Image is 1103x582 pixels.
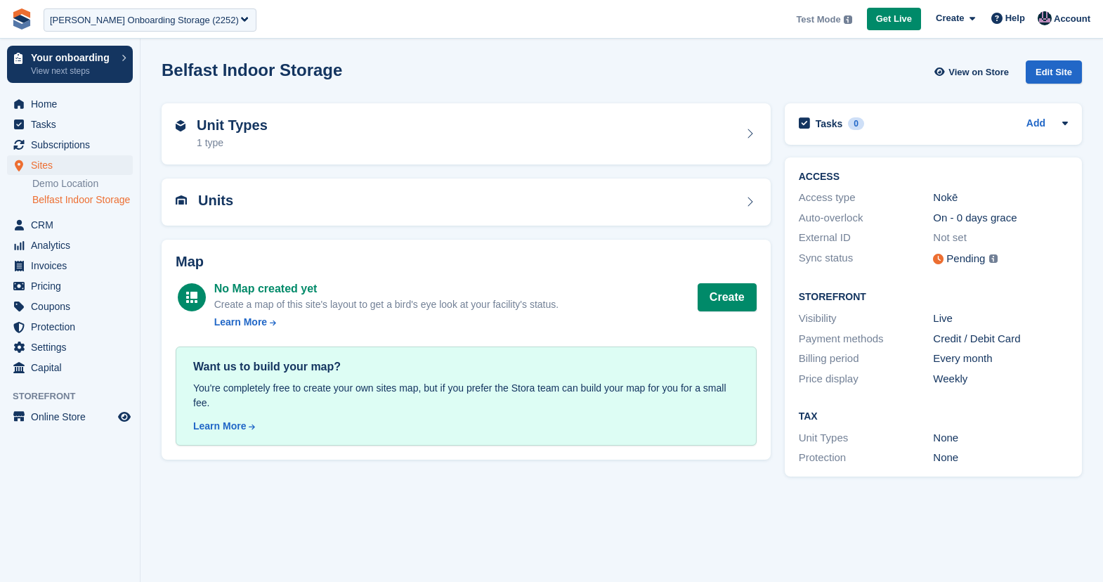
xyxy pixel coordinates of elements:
span: View on Store [948,65,1009,79]
a: menu [7,155,133,175]
div: None [933,450,1068,466]
span: Create [936,11,964,25]
a: Units [162,179,771,226]
div: 0 [848,117,864,130]
a: menu [7,358,133,377]
div: Want us to build your map? [193,358,739,375]
button: Create [698,283,757,311]
div: On - 0 days grace [933,210,1068,226]
div: Learn More [214,315,267,330]
span: Tasks [31,115,115,134]
a: menu [7,235,133,255]
span: CRM [31,215,115,235]
a: menu [7,317,133,337]
div: Live [933,311,1068,327]
h2: Unit Types [197,117,268,134]
a: menu [7,115,133,134]
div: [PERSON_NAME] Onboarding Storage (2252) [50,13,239,27]
span: Invoices [31,256,115,276]
span: Capital [31,358,115,377]
img: unit-type-icn-2b2737a686de81e16bb02015468b77c625bbabd49415b5ef34ead5e3b44a266d.svg [176,120,185,131]
img: Oliver Bruce [1038,11,1052,25]
a: menu [7,297,133,316]
a: View on Store [932,60,1014,84]
div: Create a map of this site's layout to get a bird's eye look at your facility's status. [214,297,559,312]
a: Unit Types 1 type [162,103,771,165]
img: unit-icn-7be61d7bf1b0ce9d3e12c5938cc71ed9869f7b940bace4675aadf7bd6d80202e.svg [176,195,187,205]
img: map-icn-white-8b231986280072e83805622d3debb4903e2986e43859118e7b4002611c8ef794.svg [186,292,197,303]
a: Preview store [116,408,133,425]
span: Analytics [31,235,115,255]
a: menu [7,276,133,296]
span: Protection [31,317,115,337]
div: Weekly [933,371,1068,387]
div: Sync status [799,250,934,268]
a: menu [7,256,133,276]
img: icon-info-grey-7440780725fd019a000dd9b08b2336e03edf1995a4989e88bcd33f0948082b44.svg [989,254,998,263]
a: Add [1026,116,1045,132]
div: Access type [799,190,934,206]
div: Not set [933,230,1068,246]
a: Learn More [193,419,739,434]
span: Settings [31,337,115,357]
span: Test Mode [796,13,840,27]
div: Every month [933,351,1068,367]
h2: Storefront [799,292,1068,303]
div: Nokē [933,190,1068,206]
div: Price display [799,371,934,387]
a: Demo Location [32,177,133,190]
div: Auto-overlock [799,210,934,226]
span: Help [1005,11,1025,25]
div: You're completely free to create your own sites map, but if you prefer the Stora team can build y... [193,381,739,410]
span: Sites [31,155,115,175]
span: Storefront [13,389,140,403]
a: Get Live [867,8,921,31]
p: View next steps [31,65,115,77]
span: Pricing [31,276,115,296]
span: Online Store [31,407,115,427]
a: menu [7,337,133,357]
div: Learn More [193,419,246,434]
div: Credit / Debit Card [933,331,1068,347]
div: No Map created yet [214,280,559,297]
div: Visibility [799,311,934,327]
div: None [933,430,1068,446]
p: Your onboarding [31,53,115,63]
h2: Tasks [816,117,843,130]
h2: Units [198,193,233,209]
a: menu [7,215,133,235]
div: Pending [946,251,985,267]
div: Payment methods [799,331,934,347]
h2: Tax [799,411,1068,422]
a: menu [7,407,133,427]
div: Protection [799,450,934,466]
h2: ACCESS [799,172,1068,183]
a: Belfast Indoor Storage [32,193,133,207]
img: stora-icon-8386f47178a22dfd0bd8f6a31ec36ba5ce8667c1dd55bd0f319d3a0aa187defe.svg [11,8,32,30]
div: 1 type [197,136,268,150]
span: Subscriptions [31,135,115,155]
span: Coupons [31,297,115,316]
a: Your onboarding View next steps [7,46,133,83]
div: External ID [799,230,934,246]
img: icon-info-grey-7440780725fd019a000dd9b08b2336e03edf1995a4989e88bcd33f0948082b44.svg [844,15,852,24]
a: Edit Site [1026,60,1082,89]
div: Unit Types [799,430,934,446]
a: menu [7,135,133,155]
h2: Map [176,254,757,270]
span: Home [31,94,115,114]
h2: Belfast Indoor Storage [162,60,342,79]
span: Get Live [876,12,912,26]
span: Account [1054,12,1090,26]
a: Learn More [214,315,559,330]
a: menu [7,94,133,114]
div: Billing period [799,351,934,367]
div: Edit Site [1026,60,1082,84]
